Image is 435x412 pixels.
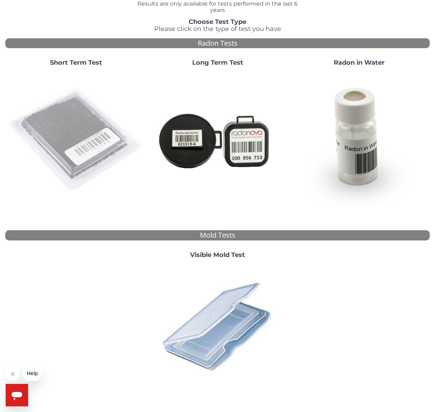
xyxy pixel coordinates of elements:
[50,59,102,66] strong: Short Term Test
[6,384,28,406] iframe: Button to launch messaging window
[192,59,243,66] strong: Long Term Test
[5,38,430,49] div: Radon Tests
[291,72,427,208] img: RadoninWater.jpg
[190,251,245,259] strong: Visible Mold Test
[8,72,144,208] img: ShortTerm.jpg
[23,366,42,381] iframe: Message from company
[156,264,279,387] img: PI42764010.jpg
[334,59,385,66] strong: Radon in Water
[150,72,285,208] img: Radtrak2vsRadtrak3.jpg
[6,367,20,381] iframe: Close message
[154,25,281,33] span: Please click on the type of test you have
[5,230,430,240] div: Mold Tests
[133,1,302,13] h4: Results are only available for tests performed in the last 6 years
[189,18,246,26] strong: Choose Test Type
